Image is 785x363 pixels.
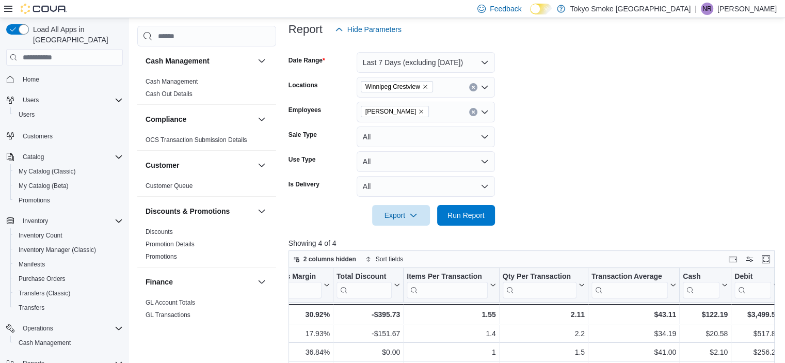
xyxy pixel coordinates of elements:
button: Compliance [146,114,253,124]
label: Is Delivery [289,180,319,188]
label: Date Range [289,56,325,65]
span: My Catalog (Beta) [14,180,123,192]
button: Home [2,72,127,87]
span: Cash Management [19,339,71,347]
div: Transaction Average [591,272,668,298]
button: Discounts & Promotions [255,205,268,217]
span: My Catalog (Classic) [19,167,76,176]
span: Purchase Orders [19,275,66,283]
span: Hide Parameters [347,24,402,35]
button: Run Report [437,205,495,226]
span: Users [14,108,123,121]
div: $43.11 [591,308,676,321]
span: Inventory Manager (Classic) [19,246,96,254]
div: Compliance [137,134,276,150]
span: Load All Apps in [GEOGRAPHIC_DATA] [29,24,123,45]
span: Promotions [14,194,123,207]
button: Manifests [10,257,127,272]
div: 1 [407,346,496,358]
div: Gross Margin [269,272,321,298]
button: Transaction Average [591,272,676,298]
button: Remove Mariana Reimer from selection in this group [418,108,424,115]
span: Customer Queue [146,182,193,190]
button: My Catalog (Beta) [10,179,127,193]
button: Users [19,94,43,106]
button: Transfers [10,301,127,315]
div: Cash [683,272,719,298]
span: GL Account Totals [146,298,195,307]
a: My Catalog (Beta) [14,180,73,192]
button: Finance [255,276,268,288]
span: Operations [19,322,123,335]
button: Catalog [2,150,127,164]
span: Feedback [490,4,521,14]
a: Promotions [146,253,177,260]
button: Cash Management [255,55,268,67]
span: Transfers (Classic) [14,287,123,299]
button: Remove Winnipeg Crestview from selection in this group [422,84,428,90]
h3: Report [289,23,323,36]
span: Customers [23,132,53,140]
div: 17.93% [269,327,330,340]
a: Cash Management [14,337,75,349]
div: 2.11 [502,308,584,321]
div: $122.19 [683,308,728,321]
div: 2.2 [502,327,584,340]
div: Discounts & Promotions [137,226,276,267]
div: Transaction Average [591,272,668,282]
button: Inventory Count [10,228,127,243]
button: Catalog [19,151,48,163]
span: Purchase Orders [14,273,123,285]
span: Cash Management [14,337,123,349]
label: Locations [289,81,318,89]
span: My Catalog (Classic) [14,165,123,178]
button: Enter fullscreen [760,253,772,265]
span: Manifests [19,260,45,269]
a: Cash Management [146,78,198,85]
div: Nicole Rusnak [701,3,713,15]
div: $41.00 [591,346,676,358]
span: GL Transactions [146,311,190,319]
div: Customer [137,180,276,196]
span: Catalog [19,151,123,163]
div: $0.00 [337,346,400,358]
span: Manifests [14,258,123,271]
div: Qty Per Transaction [502,272,576,298]
span: Mariana Reimer [361,106,429,117]
a: Discounts [146,228,173,235]
a: Customers [19,130,57,143]
a: OCS Transaction Submission Details [146,136,247,144]
button: Clear input [469,108,477,116]
button: All [357,176,495,197]
button: Inventory [2,214,127,228]
span: Inventory [23,217,48,225]
div: Finance [137,296,276,325]
button: Sort fields [361,253,407,265]
h3: Finance [146,277,173,287]
span: Winnipeg Crestview [365,82,420,92]
label: Employees [289,106,321,114]
h3: Compliance [146,114,186,124]
a: Home [19,73,43,86]
span: Export [378,205,424,226]
button: Hide Parameters [331,19,406,40]
button: Operations [2,321,127,336]
h3: Discounts & Promotions [146,206,230,216]
button: Total Discount [337,272,400,298]
div: $2.10 [683,346,728,358]
span: Transfers (Classic) [19,289,70,297]
span: Inventory [19,215,123,227]
button: All [357,127,495,147]
div: Cash [683,272,719,282]
button: Operations [19,322,57,335]
button: Export [372,205,430,226]
p: Tokyo Smoke [GEOGRAPHIC_DATA] [570,3,691,15]
span: Inventory Count [14,229,123,242]
div: $34.19 [591,327,676,340]
span: Catalog [23,153,44,161]
a: Cash Out Details [146,90,193,98]
span: Discounts [146,228,173,236]
p: Showing 4 of 4 [289,238,780,248]
button: Open list of options [480,83,489,91]
h3: Cash Management [146,56,210,66]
